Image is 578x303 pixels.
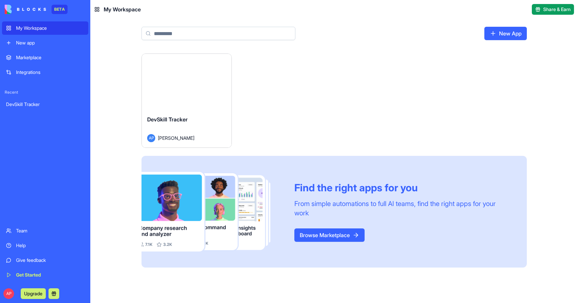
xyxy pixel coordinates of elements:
[2,90,88,95] span: Recent
[6,101,84,108] div: DevSkill Tracker
[141,54,232,148] a: DevSkill TrackerAP[PERSON_NAME]
[16,227,84,234] div: Team
[294,182,511,194] div: Find the right apps for you
[2,36,88,49] a: New app
[16,54,84,61] div: Marketplace
[52,5,68,14] div: BETA
[141,172,284,252] img: Frame_181_egmpey.png
[294,199,511,218] div: From simple automations to full AI teams, find the right apps for your work
[16,39,84,46] div: New app
[2,224,88,237] a: Team
[2,51,88,64] a: Marketplace
[158,134,194,141] span: [PERSON_NAME]
[294,228,365,242] a: Browse Marketplace
[2,268,88,282] a: Get Started
[484,27,527,40] a: New App
[3,288,14,299] span: AP
[5,5,46,14] img: logo
[21,288,46,299] button: Upgrade
[2,239,88,252] a: Help
[16,25,84,31] div: My Workspace
[2,66,88,79] a: Integrations
[5,5,68,14] a: BETA
[532,4,574,15] button: Share & Earn
[16,257,84,264] div: Give feedback
[543,6,571,13] span: Share & Earn
[147,116,188,123] span: DevSkill Tracker
[2,98,88,111] a: DevSkill Tracker
[21,290,46,297] a: Upgrade
[16,272,84,278] div: Get Started
[104,5,141,13] span: My Workspace
[2,254,88,267] a: Give feedback
[2,21,88,35] a: My Workspace
[16,242,84,249] div: Help
[16,69,84,76] div: Integrations
[147,134,155,142] span: AP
